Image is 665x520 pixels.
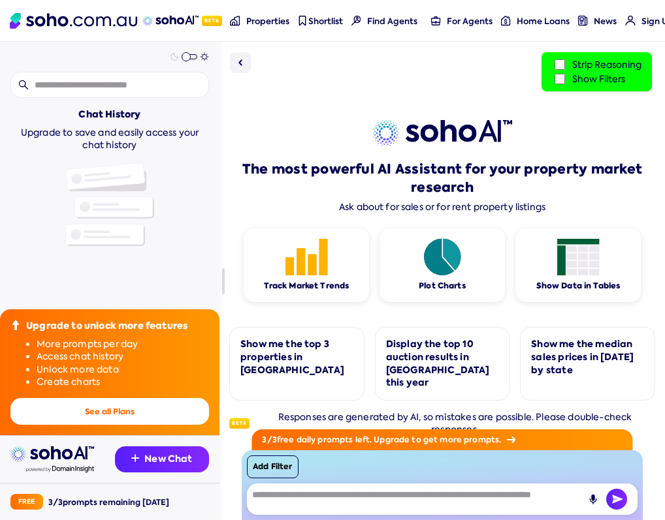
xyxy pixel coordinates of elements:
div: Chat History [78,108,140,121]
img: Arrow icon [506,436,515,443]
div: Display the top 10 auction results in [GEOGRAPHIC_DATA] this year [386,338,499,389]
img: sohoAI logo [142,16,198,26]
img: sohoai logo [373,120,512,146]
img: Feature 1 icon [557,239,600,275]
img: Sidebar toggle icon [233,55,248,70]
button: Add Filter [247,455,298,478]
img: for-agents-nav icon [501,16,511,25]
div: 3 / 3 prompts remaining [DATE] [48,497,169,508]
div: Responses are generated by AI, so mistakes are possible. Please double-check responses. [229,411,655,436]
img: Chat history illustration [65,162,154,246]
img: Upgrade icon [10,320,21,330]
img: news-nav icon [578,16,588,25]
div: Show Data in Tables [536,281,621,292]
li: Unlock more data [37,363,209,376]
div: Show me the median sales prices in [DATE] by state [531,338,644,376]
span: Beta [229,418,250,429]
label: Strip Reasoning [552,57,641,72]
li: Access chat history [37,350,209,363]
div: 3 / 3 free daily prompts left. Upgrade to get more prompts. [251,429,632,450]
button: Record Audio [583,489,604,510]
li: Create charts [37,376,209,389]
img: for-agents-nav icon [431,16,441,25]
div: Free [10,494,43,510]
img: Feature 1 icon [285,239,328,275]
img: Data provided by Domain Insight [26,466,94,472]
span: Beta [202,16,222,26]
input: Show Filters [555,74,565,84]
div: Upgrade to save and easily access your chat history [10,127,209,152]
div: Plot Charts [419,281,466,292]
img: Feature 1 icon [421,239,464,275]
img: Send icon [606,489,627,510]
div: Upgrade to unlock more features [26,320,187,333]
span: Find Agents [367,16,417,27]
img: Soho Logo [10,13,137,29]
img: Find agents icon [351,16,361,25]
div: Show me the top 3 properties in [GEOGRAPHIC_DATA] [240,338,353,376]
span: Home Loans [517,16,570,27]
span: Shortlist [308,16,343,27]
span: For Agents [447,16,493,27]
input: Strip Reasoning [555,59,565,70]
button: Send [606,489,627,510]
img: for-agents-nav icon [625,16,635,25]
h1: The most powerful AI Assistant for your property market research [229,160,655,196]
img: Recommendation icon [131,454,139,462]
div: Ask about for sales or for rent property listings [339,202,545,213]
img: properties-nav icon [230,16,240,25]
span: News [594,16,617,27]
span: Properties [246,16,289,27]
img: shortlist-nav icon [297,16,307,25]
li: More prompts per day [37,338,209,351]
label: Show Filters [552,72,641,86]
img: sohoai logo [10,446,94,462]
button: See all Plans [10,398,209,425]
button: New Chat [115,446,209,472]
div: Track Market Trends [264,281,349,292]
